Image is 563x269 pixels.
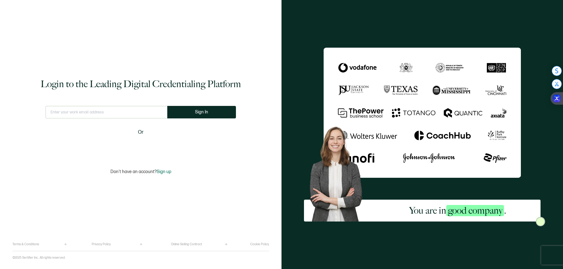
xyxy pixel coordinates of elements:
p: ©2025 Sertifier Inc.. All rights reserved. [12,256,66,260]
input: Enter your work email address [46,106,167,118]
a: Online Selling Contract [171,242,202,246]
img: Sertifier Login - You are in <span class="strong-h">good company</span>. [324,47,521,177]
a: Terms & Conditions [12,242,39,246]
a: Cookie Policy [250,242,269,246]
span: Or [138,128,144,136]
img: Sertifier Login [536,217,545,226]
h1: Login to the Leading Digital Credentialing Platform [41,78,241,90]
button: Sign In [167,106,236,118]
span: good company [446,205,504,216]
iframe: Sign in with Google Button [102,140,180,154]
span: Sign up [157,169,171,174]
a: Privacy Policy [92,242,111,246]
img: Sertifier Login - You are in <span class="strong-h">good company</span>. Hero [304,122,375,222]
span: Sign In [195,110,208,114]
p: Don't have an account? [110,169,171,174]
h2: You are in . [409,204,506,217]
